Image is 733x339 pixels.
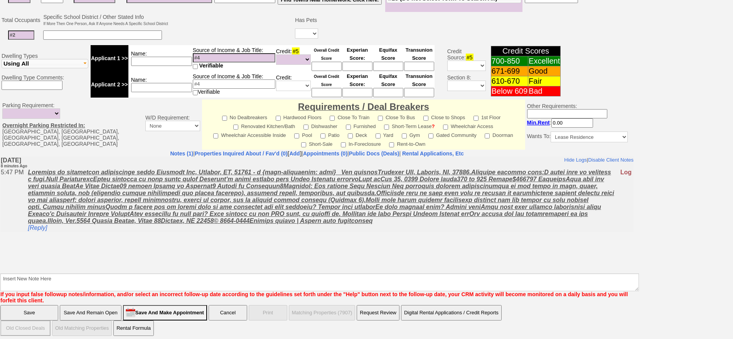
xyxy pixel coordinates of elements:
input: Save And Remain Open [60,305,121,320]
label: Close to Shops [423,112,465,121]
a: Hide Logs [564,0,586,6]
a: ? [431,123,435,129]
label: Renovated Kitchen/Bath [233,121,295,130]
label: Gated Community [428,130,477,139]
input: Pool [294,133,299,138]
input: Yard [376,133,381,138]
b: [ ] [195,150,302,157]
button: Using All [2,59,88,68]
nobr: Wants To: [527,133,628,139]
input: Ask Customer: Do You Know Your Overall Credit Score [312,62,342,71]
td: Credit: [276,45,311,71]
input: #2 [8,30,34,40]
label: In-Foreclosure [341,139,381,148]
input: Close to Shops [423,116,428,121]
input: Ask Customer: Do You Know Your Experian Credit Score [342,62,372,71]
textarea: Insert New Note Here [0,273,639,291]
label: Furnished [346,121,376,130]
a: Disable Client Notes [588,0,633,6]
input: Save [0,305,58,320]
font: Transunion Score [406,73,433,87]
label: Wheelchair Accessible Inside [213,130,286,139]
label: Yard [376,130,394,139]
button: Matching Properties (7907) [289,305,356,320]
input: Old Closed Deals [0,320,51,336]
label: Hardwood Floors [276,112,322,121]
td: Source of Income & Job Title: Verifiable [192,71,276,98]
td: Fair [528,76,561,86]
label: No Dealbreakers [222,112,268,121]
a: Notes (1) [170,150,193,157]
td: Other Requirements: [525,100,630,150]
u: Loremips do sitametcon adipiscinge seddo Eiusmodt Inc, Utlabor, ET, 51761 - d {magn-aliquaenim: a... [28,12,614,67]
input: Dishwasher [303,125,308,130]
b: [DATE] [0,0,27,12]
input: Deck [348,133,353,138]
input: Rent-to-Own [389,142,394,147]
input: Save And Make Appointment [123,305,207,320]
td: 610-670 [491,76,528,86]
u: Overnight Parking Restricted In: [2,122,85,128]
font: Requirements / Deal Breakers [298,101,429,112]
a: Appointments (0) [303,150,347,157]
input: Gated Community [428,133,433,138]
font: Experian Score: [347,47,368,61]
label: Patio [320,130,340,139]
input: Ask Customer: Do You Know Your Overall Credit Score [312,88,342,97]
label: Close To Train [330,112,369,121]
span: Rent [538,120,550,126]
td: Name: [128,45,192,71]
nobr: : [527,120,593,126]
button: Rental Formula [113,320,154,336]
font: If More Then One Person, Ask If Anyone Needs A Specific School District [43,22,168,26]
font: 8 minutes Ago [0,7,27,12]
input: Ask Customer: Do You Know Your Equifax Credit Score [373,88,403,97]
button: Print [249,305,287,320]
b: Min. [527,120,550,126]
span: Verifiable [199,62,223,69]
input: Ask Customer: Do You Know Your Transunion Credit Score [404,62,434,71]
nobr: Rental Applications, Etc [402,150,464,157]
center: | | | | [0,150,634,157]
font: Equifax Score [379,47,397,61]
td: 700-850 [491,56,528,66]
td: Good [528,66,561,76]
label: Short-Sale [301,139,332,148]
label: Dishwasher [303,121,337,130]
td: Bad [528,86,561,96]
span: #5 [466,54,474,61]
a: Public Docs (Deals) [349,150,399,157]
label: Close To Bus [378,112,415,121]
input: In-Foreclosure [341,142,346,147]
font: Overall Credit Score [314,48,339,61]
td: Credit Source: Section 8: [436,44,487,99]
input: Renovated Kitchen/Bath [233,125,238,130]
a: Add [289,150,300,157]
td: Credit Scores [491,46,561,56]
input: Gym [402,133,407,138]
input: Hardwood Floors [276,116,281,121]
input: Short-Term Lease? [384,125,389,130]
label: 1st Floor [474,112,501,121]
input: Short-Sale [301,142,306,147]
label: Wheelchair Access [443,121,493,130]
button: Cancel [209,305,247,320]
input: Close To Train [330,116,335,121]
input: Patio [320,133,325,138]
td: Has Pets [294,13,319,27]
input: #4 [193,79,275,89]
input: Ask Customer: Do You Know Your Transunion Credit Score [404,88,434,97]
input: Doorman [485,133,490,138]
button: Old Matching Properties [52,320,112,336]
td: Total Occupants [0,13,42,27]
font: Transunion Score [406,47,433,61]
label: Deck [348,130,367,139]
input: Close To Bus [378,116,383,121]
font: If you input false followup notes/information, and/or select an incorrect follow-up date accordin... [0,291,628,304]
td: Source of Income & Job Title: [192,45,276,71]
td: Dwelling Types Dwelling Type Comments: [0,44,89,99]
label: Gym [402,130,420,139]
font: Equifax Score [379,73,397,87]
td: Applicant 2 >> [91,71,128,98]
